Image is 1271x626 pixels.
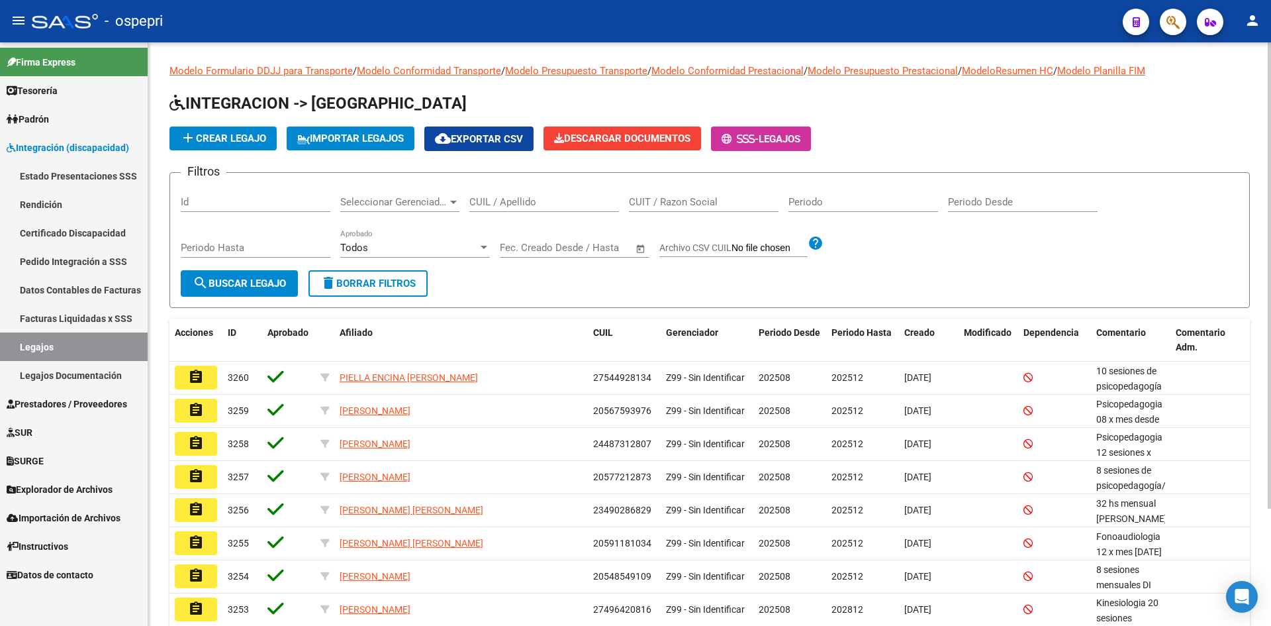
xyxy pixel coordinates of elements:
span: 3255 [228,538,249,548]
span: 32 hs mensual de MAI/ Espíndola Jesica/ Agosto a dic [1096,498,1171,554]
span: 3256 [228,505,249,515]
span: [PERSON_NAME] [340,604,410,615]
span: 20591181034 [593,538,651,548]
span: 202512 [831,372,863,383]
span: Buscar Legajo [193,278,286,289]
span: [PERSON_NAME] [340,439,410,449]
span: [PERSON_NAME] [PERSON_NAME] [340,505,483,515]
span: Z99 - Sin Identificar [666,372,745,383]
span: Aprobado [267,327,308,338]
a: ModeloResumen HC [962,65,1053,77]
button: Crear Legajo [169,127,277,150]
mat-icon: menu [11,13,26,28]
datatable-header-cell: Dependencia [1018,319,1091,362]
mat-icon: add [180,130,196,146]
button: Exportar CSV [424,127,534,151]
mat-icon: assignment [188,568,204,584]
button: Borrar Filtros [308,270,428,297]
datatable-header-cell: Creado [899,319,959,362]
datatable-header-cell: Aprobado [262,319,315,362]
mat-icon: assignment [188,369,204,385]
span: 24487312807 [593,439,651,449]
span: 3258 [228,439,249,449]
span: Explorador de Archivos [7,482,113,497]
span: Comentario Adm. [1176,327,1225,353]
span: 202508 [759,505,790,515]
datatable-header-cell: Acciones [169,319,222,362]
span: IMPORTAR LEGAJOS [297,132,404,144]
span: [PERSON_NAME] [PERSON_NAME] [340,538,483,548]
span: 202508 [759,439,790,449]
span: Crear Legajo [180,132,266,144]
span: 27544928134 [593,372,651,383]
span: [DATE] [904,372,931,383]
span: Padrón [7,112,49,127]
button: Open calendar [634,241,649,256]
span: 202512 [831,571,863,582]
span: Psicopedagogia 12 sesiones x mes desde 19/08/2025 al 31/12/2025 Lic.Iuorno Veronica. Psicologia 1... [1096,432,1170,594]
span: Firma Express [7,55,75,70]
span: 10 sesiones de psicopedagogía vallejo m mercedes/ Agosto a dic [1096,366,1162,437]
span: Borrar Filtros [320,278,416,289]
span: Exportar CSV [435,133,523,145]
span: Periodo Hasta [831,327,892,338]
button: IMPORTAR LEGAJOS [287,127,414,150]
a: Modelo Formulario DDJJ para Transporte [169,65,353,77]
span: 20548549109 [593,571,651,582]
span: [PERSON_NAME] [340,472,410,482]
span: [DATE] [904,571,931,582]
span: Todos [340,242,368,254]
mat-icon: delete [320,275,336,291]
span: Prestadores / Proveedores [7,397,127,411]
span: [DATE] [904,405,931,416]
span: Creado [904,327,935,338]
span: 3260 [228,372,249,383]
mat-icon: help [808,235,824,251]
span: [DATE] [904,472,931,482]
span: 202508 [759,604,790,615]
span: Integración (discapacidad) [7,140,129,155]
span: 8 sesiones de psicopedagogía/ fernandez cintia/ Agosto a dic 8 sesiones de psicomotricidad / Diaz... [1096,465,1171,596]
span: 20567593976 [593,405,651,416]
datatable-header-cell: Comentario Adm. [1170,319,1250,362]
span: [DATE] [904,538,931,548]
span: 3259 [228,405,249,416]
span: 202512 [831,505,863,515]
span: 202512 [831,538,863,548]
a: Modelo Planilla FIM [1057,65,1145,77]
span: 202508 [759,372,790,383]
a: Modelo Presupuesto Transporte [505,65,647,77]
span: Psicopedagogia 08 x mes desde 19/08/2025 al 31/12/2025 Lic Ruitor Roy Maximiliano. Modulo mensual... [1096,399,1170,530]
span: Z99 - Sin Identificar [666,405,745,416]
a: Modelo Presupuesto Prestacional [808,65,958,77]
datatable-header-cell: ID [222,319,262,362]
span: Z99 - Sin Identificar [666,571,745,582]
datatable-header-cell: Periodo Hasta [826,319,899,362]
span: Tesorería [7,83,58,98]
mat-icon: search [193,275,209,291]
span: 202508 [759,538,790,548]
mat-icon: assignment [188,601,204,617]
span: 3254 [228,571,249,582]
mat-icon: cloud_download [435,130,451,146]
a: Modelo Conformidad Prestacional [651,65,804,77]
span: Z99 - Sin Identificar [666,604,745,615]
span: Gerenciador [666,327,718,338]
datatable-header-cell: Comentario [1091,319,1170,362]
span: Acciones [175,327,213,338]
input: Start date [500,242,543,254]
span: 3257 [228,472,249,482]
span: Descargar Documentos [554,132,690,144]
mat-icon: assignment [188,435,204,451]
span: 202512 [831,472,863,482]
span: - [722,133,759,145]
span: Z99 - Sin Identificar [666,439,745,449]
span: Seleccionar Gerenciador [340,196,447,208]
span: 202512 [831,439,863,449]
span: [PERSON_NAME] [340,571,410,582]
span: Modificado [964,327,1012,338]
div: Open Intercom Messenger [1226,581,1258,613]
span: [DATE] [904,439,931,449]
input: Archivo CSV CUIL [731,242,808,254]
datatable-header-cell: Gerenciador [661,319,753,362]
